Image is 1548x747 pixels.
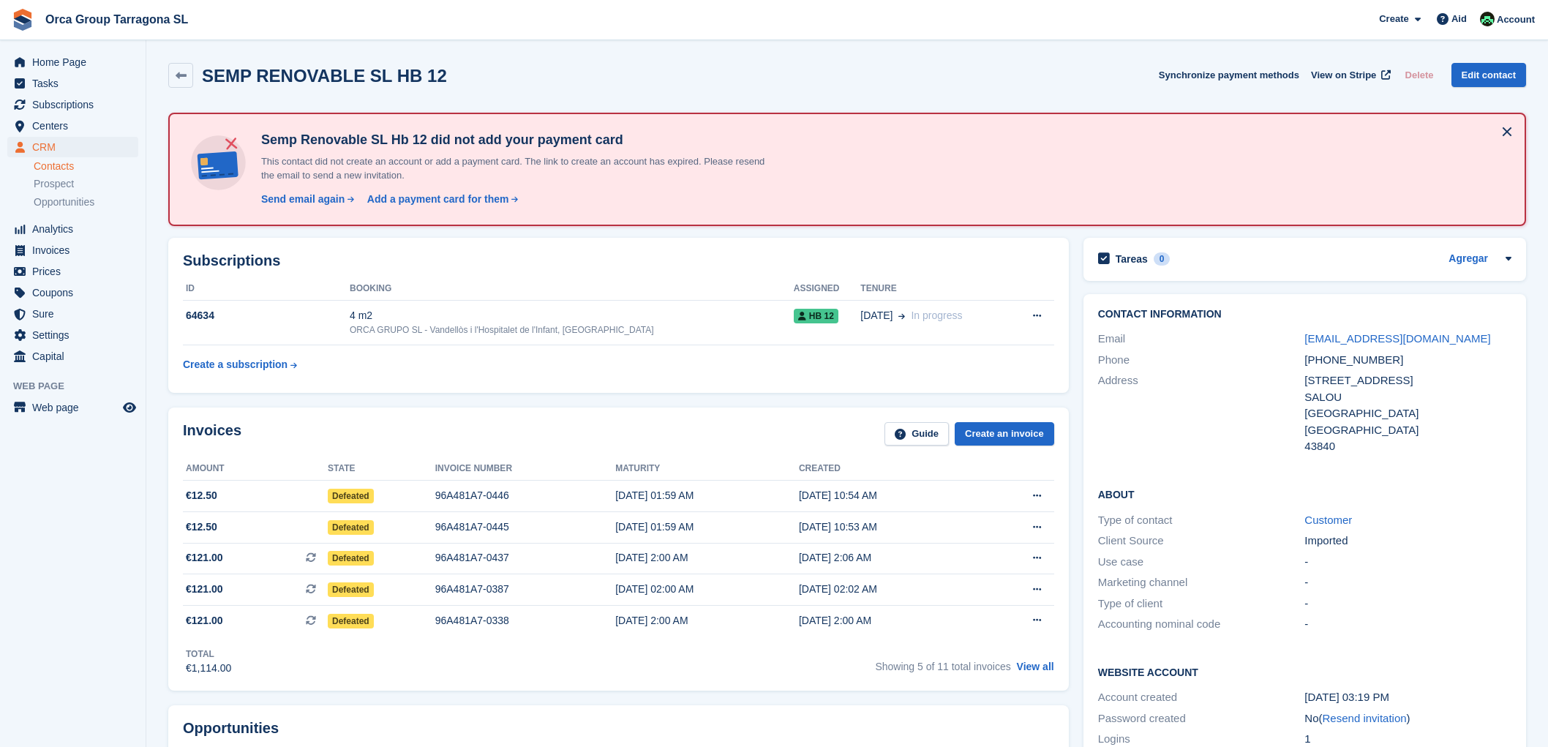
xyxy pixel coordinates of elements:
[34,195,138,210] a: Opportunities
[1098,712,1186,724] font: Password created
[799,463,841,473] font: Created
[1305,63,1394,87] a: View on Stripe
[1407,712,1410,724] font: )
[1304,440,1335,452] font: 43840
[186,489,217,501] font: €12.50
[1098,308,1222,320] font: Contact information
[32,56,86,68] font: Home Page
[367,193,509,205] font: Add a payment card for them
[261,193,345,205] font: Send email again
[7,52,138,72] a: menu
[615,521,694,533] font: [DATE] 01:59 AM
[32,120,68,132] font: Centers
[435,463,512,473] font: Invoice number
[183,720,279,736] font: Opportunities
[32,350,64,362] font: Capital
[32,141,56,153] font: CRM
[1323,712,1407,724] a: Resend invitation
[435,583,509,595] font: 96A481A7-0387
[350,325,654,335] font: ORCA GRUPO SL - Vandellòs i l'Hospitalet de l'Infant, [GEOGRAPHIC_DATA]
[1304,424,1419,436] font: [GEOGRAPHIC_DATA]
[1304,618,1308,630] font: -
[1319,712,1323,724] font: (
[1098,667,1198,678] font: Website account
[45,13,188,26] font: Orca Group Tarragona SL
[884,422,949,446] a: Guide
[32,223,73,235] font: Analytics
[7,304,138,324] a: menu
[615,463,660,473] font: Maturity
[435,552,509,563] font: 96A481A7-0437
[799,583,877,595] font: [DATE] 02:02 AM
[32,99,94,110] font: Subscriptions
[1098,374,1138,386] font: Address
[1304,597,1308,609] font: -
[1451,63,1526,87] a: Edit contact
[1497,14,1535,25] font: Account
[183,351,297,378] a: Create a subscription
[1304,712,1318,724] font: No
[1098,353,1130,366] font: Phone
[186,583,223,595] font: €121.00
[799,552,871,563] font: [DATE] 2:06 AM
[1304,332,1490,345] font: [EMAIL_ADDRESS][DOMAIN_NAME]
[1379,13,1408,24] font: Create
[1304,391,1342,403] font: SALOU
[32,78,59,89] font: Tasks
[799,615,871,626] font: [DATE] 2:00 AM
[1304,576,1308,588] font: -
[34,159,138,173] a: Contacts
[261,132,623,147] font: Semp Renovable SL Hb 12 did not add your payment card
[1451,13,1467,24] font: Aid
[186,521,217,533] font: €12.50
[332,585,369,595] font: Defeated
[1116,252,1148,266] h2: Tareas
[1159,70,1299,80] font: Synchronize payment methods
[350,309,372,321] font: 4 m2
[186,309,214,321] font: 64634
[1098,732,1130,745] font: Logins
[1462,70,1516,80] font: Edit contact
[1098,514,1173,526] font: Type of contact
[955,422,1054,446] a: Create an invoice
[121,399,138,416] a: Store Preview
[261,156,764,181] font: This contact did not create an account or add a payment card. The link to create an account has e...
[615,489,694,501] font: [DATE] 01:59 AM
[350,283,391,293] font: Booking
[32,287,73,299] font: Coupons
[186,649,214,659] font: Total
[186,552,223,563] font: €121.00
[361,192,519,207] a: Add a payment card for them
[965,428,1044,439] font: Create an invoice
[1304,555,1308,568] font: -
[1098,489,1135,500] font: About
[860,283,896,293] font: Tenure
[1304,691,1389,703] font: [DATE] 03:19 PM
[32,244,69,256] font: Invoices
[7,73,138,94] a: menu
[1098,691,1177,703] font: Account created
[34,178,74,189] font: Prospect
[328,463,356,473] font: State
[202,66,447,86] font: SEMP RENOVABLE SL HB 12
[7,282,138,303] a: menu
[1480,12,1495,26] img: Tania
[32,402,79,413] font: Web page
[40,7,194,31] a: Orca Group Tarragona SL
[187,132,249,194] img: no-card-linked-e7822e413c904bf8b177c4d89f31251c4716f9871600ec3ca5bfc59e148c83f4.svg
[1304,514,1352,526] a: Customer
[34,176,138,192] a: Prospect
[1098,332,1126,345] font: Email
[615,615,688,626] font: [DATE] 2:00 AM
[809,311,834,321] font: HB 12
[332,616,369,626] font: Defeated
[1098,555,1144,568] font: Use case
[186,463,225,473] font: Amount
[1304,534,1348,547] font: Imported
[1017,661,1054,672] font: View all
[7,219,138,239] a: menu
[799,489,877,501] font: [DATE] 10:54 AM
[186,615,223,626] font: €121.00
[7,346,138,367] a: menu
